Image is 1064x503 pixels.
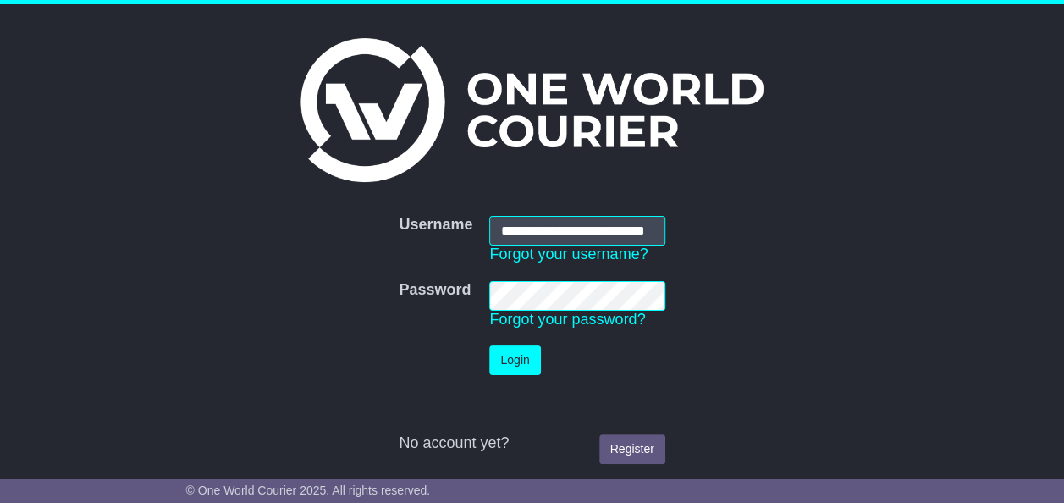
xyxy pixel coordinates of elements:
div: No account yet? [399,434,664,453]
span: © One World Courier 2025. All rights reserved. [186,484,431,497]
a: Forgot your username? [489,246,648,263]
button: Login [489,345,540,375]
a: Forgot your password? [489,311,645,328]
img: One World [300,38,763,182]
a: Register [599,434,665,464]
label: Password [399,281,471,300]
label: Username [399,216,472,235]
